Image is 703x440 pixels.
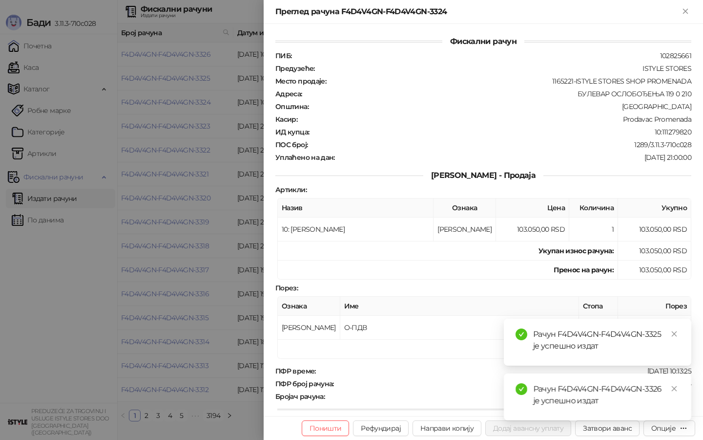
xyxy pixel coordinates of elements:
span: close [671,330,678,337]
th: Назив [278,198,434,218]
td: 1 [569,218,618,242]
td: [PERSON_NAME] [278,316,340,340]
strong: Порез : [275,284,298,292]
a: Close [669,329,680,339]
strong: ПОС број : [275,140,308,149]
th: Цена [496,198,569,218]
th: Ознака [278,297,340,316]
button: Додај авансну уплату [485,420,571,436]
td: 103.050,00 RSD [496,218,569,242]
div: ISTYLE STORES [316,64,692,73]
strong: Артикли : [275,185,307,194]
div: F4D4V4GN-F4D4V4GN-3324 [335,379,692,388]
span: close [671,385,678,392]
strong: Општина : [275,102,309,111]
div: 102825661 [292,51,692,60]
div: [DATE] 21:00:00 [336,153,692,162]
strong: Пренос на рачун : [554,265,614,274]
strong: Бројач рачуна : [275,392,325,401]
div: [GEOGRAPHIC_DATA] [310,102,692,111]
td: 103.050,00 RSD [618,218,691,242]
th: Укупно [618,198,691,218]
th: Име [340,297,579,316]
th: Ознака [434,198,496,218]
button: Затвори аванс [575,420,640,436]
td: 103.050,00 RSD [618,242,691,261]
span: check-circle [516,383,527,395]
button: Close [680,6,691,18]
td: 10: [PERSON_NAME] [278,218,434,242]
div: 10:111279820 [310,128,692,136]
strong: ИД купца : [275,128,309,136]
strong: Предузеће : [275,64,315,73]
th: Количина [569,198,618,218]
strong: ПФР број рачуна : [275,379,334,388]
div: БУЛЕВАР ОСЛОБОЂЕЊА 119 0 210 [303,89,692,98]
strong: Адреса : [275,89,302,98]
strong: ПФР време : [275,367,316,375]
td: [PERSON_NAME] [434,218,496,242]
span: [PERSON_NAME] - Продаја [423,171,543,180]
div: 22/3324АП [326,392,692,401]
strong: Укупан износ рачуна : [538,246,614,255]
a: Close [669,383,680,394]
div: Рачун F4D4V4GN-F4D4V4GN-3325 је успешно издат [533,329,680,352]
strong: ПИБ : [275,51,291,60]
div: 1165221-ISTYLE STORES SHOP PROMENADA [327,77,692,86]
td: 17.175,00 RSD [618,316,691,340]
th: Стопа [579,297,618,316]
div: [DATE] 10:13:25 [317,367,692,375]
strong: Уплаћено на дан : [275,153,335,162]
div: Рачун F4D4V4GN-F4D4V4GN-3326 је успешно издат [533,383,680,407]
span: Направи копију [420,424,474,433]
div: Опције [651,424,676,433]
strong: Место продаје : [275,77,326,86]
button: Опције [643,420,695,436]
button: Рефундирај [353,420,409,436]
span: Фискални рачун [442,37,524,46]
td: 20,00% [579,316,618,340]
div: 1289/3.11.3-710c028 [309,140,692,149]
span: check-circle [516,329,527,340]
div: Преглед рачуна F4D4V4GN-F4D4V4GN-3324 [275,6,680,18]
button: Направи копију [413,420,481,436]
td: 103.050,00 RSD [618,261,691,280]
strong: Касир : [275,115,297,124]
th: Порез [618,297,691,316]
td: О-ПДВ [340,316,579,340]
button: Поништи [302,420,350,436]
div: Prodavac Promenada [298,115,692,124]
